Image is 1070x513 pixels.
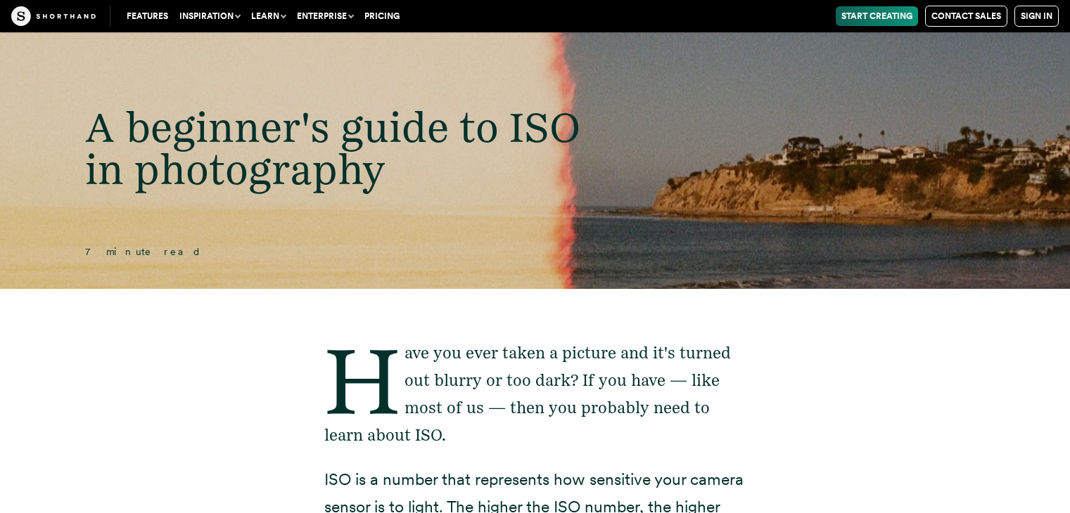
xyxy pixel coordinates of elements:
button: Learn [246,6,291,26]
a: Features [121,6,174,26]
a: Start Creating [836,6,918,26]
p: Have you ever taken a picture and it's turned out blurry or too dark? If you have — like most of ... [324,339,746,449]
a: Contact Sales [925,6,1007,27]
img: The Craft [11,6,96,26]
a: Sign in [1014,6,1059,27]
button: Enterprise [291,6,359,26]
button: Inspiration [174,6,246,26]
span: A beginner's guide to ISO in photography [85,102,580,194]
span: 7 minute read [85,246,202,257]
a: Pricing [359,6,405,26]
